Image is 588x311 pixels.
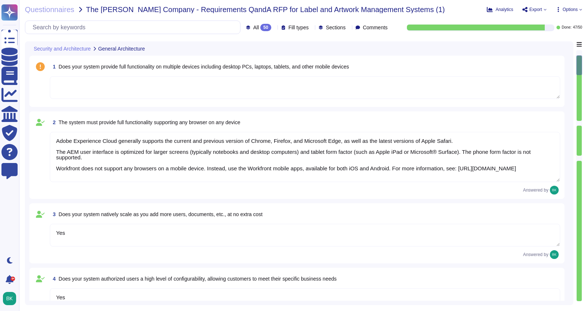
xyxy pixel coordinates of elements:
span: The [PERSON_NAME] Company - Requirements QandA RFP for Label and Artwork Management Systems (1) [86,6,445,13]
span: Done: [562,26,572,29]
span: Questionnaires [25,6,74,13]
input: Search by keywords [29,21,240,34]
span: Answered by [523,188,548,192]
span: All [253,25,259,30]
img: user [550,250,559,259]
span: Does your system authorized users a high level of configurability, allowing customers to meet the... [59,276,337,282]
span: Sections [326,25,346,30]
span: Security and Architecture [34,46,91,51]
textarea: Adobe Experience Cloud generally supports the current and previous version of Chrome, Firefox, an... [50,132,560,182]
textarea: Yes [50,224,560,247]
span: Does your system provide full functionality on multiple devices including desktop PCs, laptops, t... [59,64,349,70]
span: The system must provide full functionality supporting any browser on any device [59,119,240,125]
div: 50 [260,24,271,31]
span: 3 [50,212,56,217]
textarea: Yes [50,288,560,311]
span: Options [563,7,578,12]
img: user [550,186,559,195]
img: user [3,292,16,305]
span: 1 [50,64,56,69]
span: Fill types [289,25,309,30]
span: Does your system natively scale as you add more users, documents, etc., at no extra cost [59,211,262,217]
span: 2 [50,120,56,125]
button: user [1,290,21,307]
span: Analytics [496,7,513,12]
span: 4 [50,276,56,281]
span: 47 / 50 [573,26,582,29]
button: Analytics [487,7,513,12]
div: 9+ [11,277,15,281]
span: General Architecture [98,46,145,51]
span: Answered by [523,252,548,257]
span: Export [529,7,542,12]
span: Comments [363,25,388,30]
